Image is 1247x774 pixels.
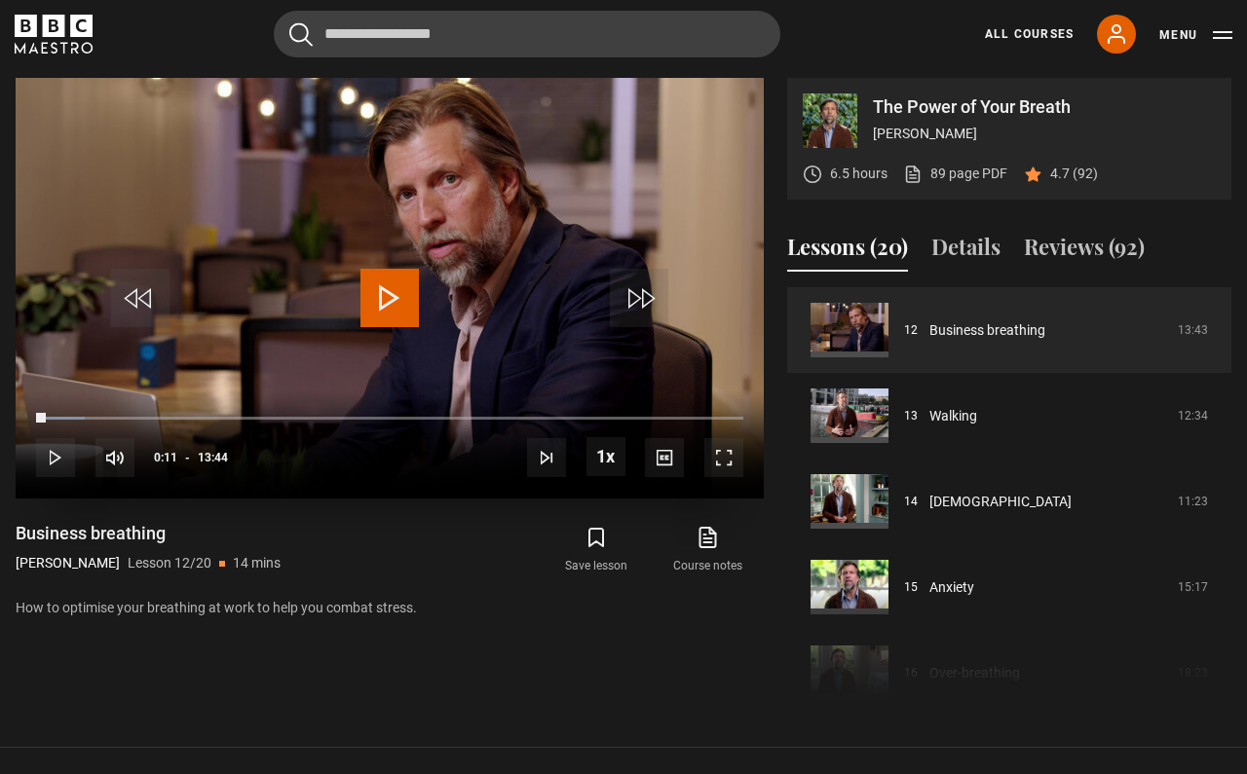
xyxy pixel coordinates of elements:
h1: Business breathing [16,522,281,545]
a: Business breathing [929,320,1045,341]
a: [DEMOGRAPHIC_DATA] [929,492,1072,512]
svg: BBC Maestro [15,15,93,54]
input: Search [274,11,780,57]
button: Fullscreen [704,438,743,477]
p: [PERSON_NAME] [873,124,1216,144]
p: Lesson 12/20 [128,553,211,573]
span: 0:11 [154,440,177,475]
a: Walking [929,406,977,426]
button: Submit the search query [289,22,313,47]
a: All Courses [985,25,1074,43]
p: 6.5 hours [830,164,888,184]
p: 4.7 (92) [1050,164,1098,184]
button: Reviews (92) [1024,231,1145,272]
button: Next Lesson [527,438,566,477]
span: 13:44 [198,440,228,475]
p: How to optimise your breathing at work to help you combat stress. [16,598,764,618]
button: Toggle navigation [1159,25,1232,45]
video-js: Video Player [16,78,764,498]
button: Lessons (20) [787,231,908,272]
a: Anxiety [929,577,974,598]
p: The Power of Your Breath [873,98,1216,116]
a: Course notes [653,522,764,578]
button: Save lesson [541,522,652,578]
button: Details [931,231,1001,272]
p: [PERSON_NAME] [16,553,120,573]
div: Progress Bar [36,417,743,421]
span: - [185,451,190,464]
a: 89 page PDF [903,164,1007,184]
button: Play [36,438,75,477]
button: Playback Rate [586,437,625,476]
button: Mute [95,438,134,477]
button: Captions [645,438,684,477]
p: 14 mins [233,553,281,573]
